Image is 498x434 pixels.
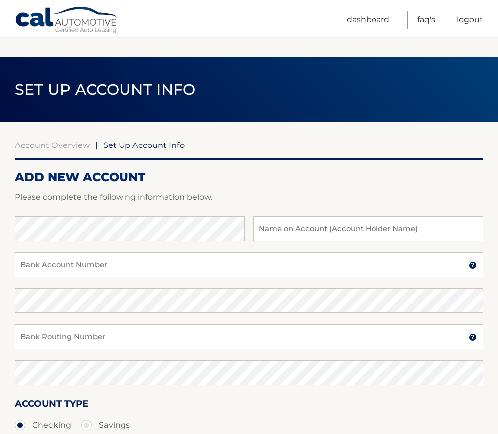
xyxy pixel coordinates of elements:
[15,252,483,277] input: Bank Account Number
[15,6,120,35] a: Cal Automotive
[347,11,389,29] a: Dashboard
[15,140,90,150] a: Account Overview
[457,11,483,29] a: Logout
[103,140,185,150] span: Set Up Account Info
[15,170,483,185] h2: ADD NEW ACCOUNT
[469,333,477,341] img: tooltip.svg
[15,324,483,349] input: Bank Routing Number
[15,80,196,99] span: Set Up Account Info
[417,11,435,29] a: FAQ's
[15,190,483,204] p: Please complete the following information below.
[253,216,483,241] input: Name on Account (Account Holder Name)
[469,261,477,269] img: tooltip.svg
[15,396,88,415] label: Account Type
[95,140,98,150] span: |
